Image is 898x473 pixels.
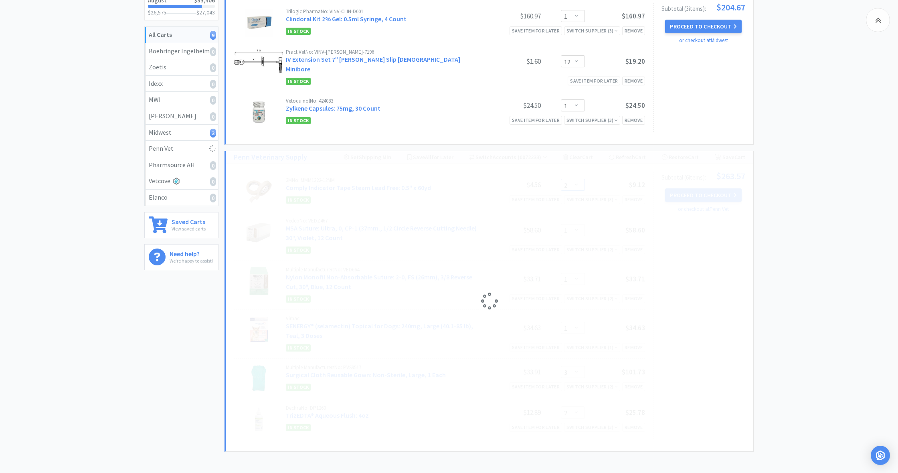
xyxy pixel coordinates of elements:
img: d02f7ada886f4ef8b2c7d40847b316e0_118614.jpeg [245,98,273,126]
div: Trilogic Pharma No: VINV-CLIN-D001 [286,9,481,14]
i: 0 [210,80,216,89]
span: $160.97 [622,12,645,20]
div: Idexx [149,79,214,89]
div: $24.50 [481,101,541,110]
h3: $ [196,10,215,15]
span: 27,043 [199,9,215,16]
a: Idexx0 [145,76,218,92]
div: Elanco [149,192,214,203]
div: Penn Vet [149,144,214,154]
div: Vetcove [149,176,214,186]
i: 0 [210,161,216,170]
a: Boehringer Ingelheim0 [145,43,218,60]
span: $204.67 [716,3,745,12]
div: Subtotal ( 3 item s ): [661,3,745,12]
a: Midwest3 [145,125,218,141]
div: Zoetis [149,62,214,73]
i: 0 [210,63,216,72]
div: Save item for later [568,77,620,85]
div: Remove [622,77,645,85]
div: Save item for later [510,116,562,124]
a: Zylkene Capsules: 75mg, 30 Count [286,104,380,112]
div: Vetoquinol No: 424083 [286,98,481,103]
span: In Stock [286,28,311,35]
a: All Carts9 [145,27,218,43]
span: In Stock [286,78,311,85]
div: $160.97 [481,11,541,21]
a: Zoetis0 [145,59,218,76]
i: 9 [210,31,216,40]
p: We're happy to assist! [170,257,213,265]
a: [PERSON_NAME]0 [145,108,218,125]
i: 0 [210,177,216,186]
div: PractiVet No: VINV-[PERSON_NAME]-7196 [286,49,481,55]
img: c54078c0168d4a129e734ce829079898_227726.jpeg [234,49,284,74]
strong: All Carts [149,30,172,38]
i: 0 [210,194,216,202]
div: MWI [149,95,214,105]
a: Pharmsource AH0 [145,157,218,174]
span: $26,575 [148,9,166,16]
a: or checkout at Midwest [679,37,728,44]
p: View saved carts [172,225,206,232]
span: In Stock [286,117,311,124]
a: MWI0 [145,92,218,108]
a: Clindoral Kit 2% Gel: 0.5ml Syringe, 4 Count [286,15,407,23]
i: 3 [210,129,216,137]
div: $1.60 [481,57,541,66]
i: 0 [210,112,216,121]
span: $19.20 [625,57,645,66]
h6: Need help? [170,249,213,257]
div: Pharmsource AH [149,160,214,170]
a: Penn Vet [145,141,218,157]
div: [PERSON_NAME] [149,111,214,121]
span: $24.50 [625,101,645,110]
div: Switch Supplier ( 3 ) [566,27,618,34]
div: Switch Supplier ( 3 ) [566,116,618,124]
h6: Saved Carts [172,216,206,225]
div: Boehringer Ingelheim [149,46,214,57]
i: 0 [210,47,216,56]
div: Save item for later [510,26,562,35]
div: Midwest [149,127,214,138]
a: Saved CartsView saved carts [144,212,218,238]
div: Remove [622,26,645,35]
div: Open Intercom Messenger [871,446,890,465]
i: 0 [210,96,216,105]
a: IV Extension Set 7" [PERSON_NAME] Slip [DEMOGRAPHIC_DATA] Minibore [286,55,460,73]
a: Vetcove0 [145,173,218,190]
img: 4e5f1619c83346fb98430385478934ae_114170.jpeg [245,9,273,37]
div: Remove [622,116,645,124]
button: Proceed to Checkout [665,20,741,33]
a: Elanco0 [145,190,218,206]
